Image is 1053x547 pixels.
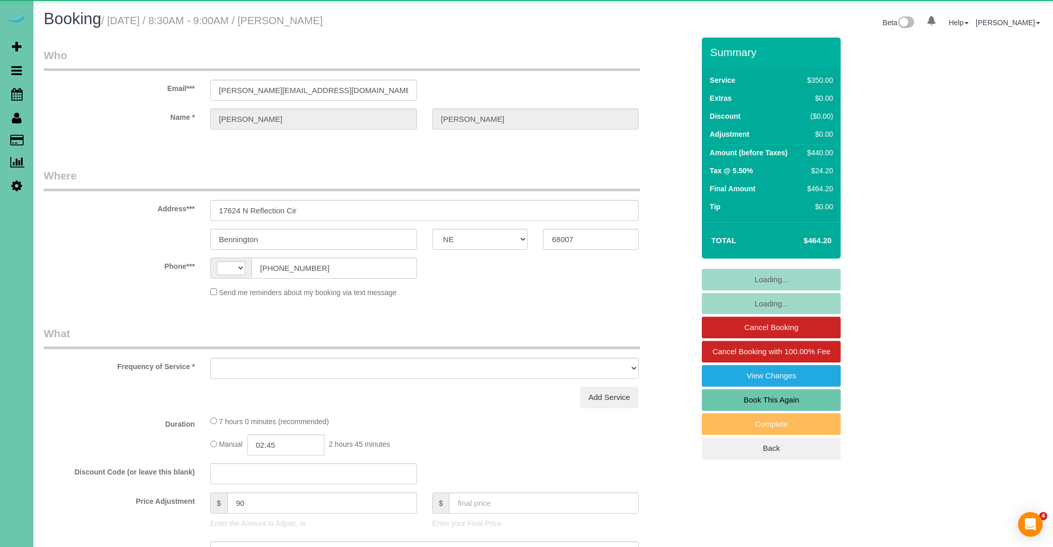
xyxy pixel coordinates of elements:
a: Back [702,437,841,459]
label: Duration [36,415,203,429]
a: View Changes [702,365,841,387]
label: Discount [710,111,740,121]
label: Name * [36,108,203,122]
a: Add Service [580,387,639,408]
label: Adjustment [710,129,749,139]
span: Cancel Booking with 100.00% Fee [713,347,830,356]
span: $ [432,493,449,514]
div: $440.00 [803,148,833,158]
a: Beta [883,19,915,27]
label: Price Adjustment [36,493,203,506]
a: Book This Again [702,389,841,411]
label: Amount (before Taxes) [710,148,787,158]
div: Open Intercom Messenger [1018,512,1043,537]
strong: Total [711,236,736,245]
span: 2 hours 45 minutes [329,441,390,449]
span: Manual [219,441,243,449]
a: Cancel Booking [702,317,841,338]
legend: What [44,326,640,349]
a: Help [949,19,969,27]
div: $350.00 [803,75,833,85]
div: $0.00 [803,202,833,212]
div: $464.20 [803,184,833,194]
p: Enter your Final Price [432,518,639,528]
input: final price [449,493,639,514]
label: Service [710,75,735,85]
div: ($0.00) [803,111,833,121]
label: Extras [710,93,732,103]
label: Discount Code (or leave this blank) [36,463,203,477]
label: Tip [710,202,720,212]
div: $0.00 [803,129,833,139]
span: Booking [44,10,101,28]
a: Cancel Booking with 100.00% Fee [702,341,841,362]
a: [PERSON_NAME] [976,19,1040,27]
div: $0.00 [803,93,833,103]
label: Final Amount [710,184,755,194]
h4: $464.20 [773,236,831,245]
legend: Who [44,48,640,71]
div: $24.20 [803,166,833,176]
span: $ [210,493,227,514]
img: Automaid Logo [6,10,27,25]
span: 7 hours 0 minutes (recommended) [219,417,329,426]
p: Enter the Amount to Adjust, or [210,518,417,528]
img: New interface [897,16,914,30]
small: / [DATE] / 8:30AM - 9:00AM / [PERSON_NAME] [101,15,323,26]
label: Tax @ 5.50% [710,166,753,176]
h3: Summary [710,46,836,58]
span: 4 [1039,512,1047,520]
legend: Where [44,168,640,191]
label: Frequency of Service * [36,358,203,372]
span: Send me reminders about my booking via text message [219,288,397,297]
